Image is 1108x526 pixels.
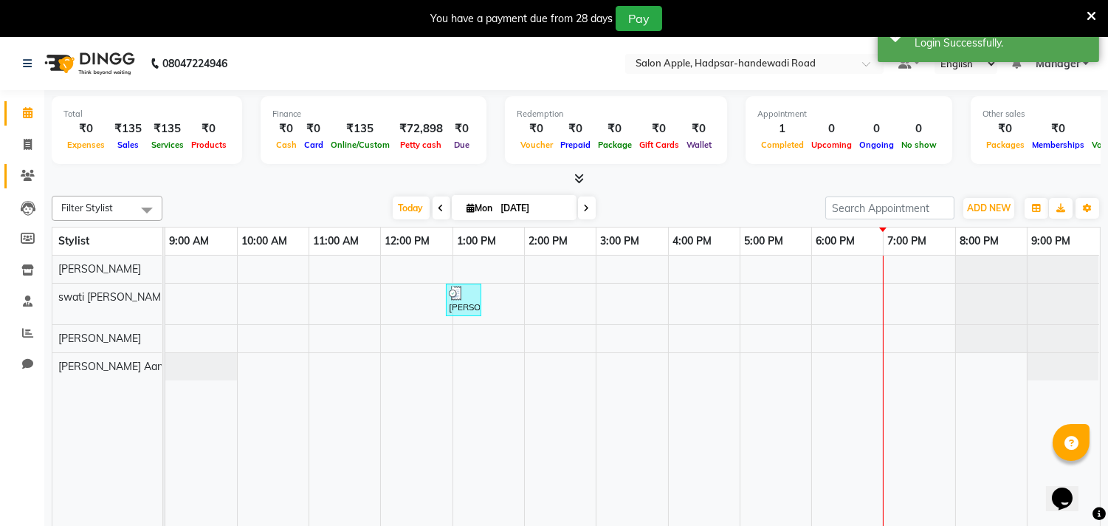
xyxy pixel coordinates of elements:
a: 11:00 AM [309,230,362,252]
span: Petty cash [397,140,446,150]
div: ₹0 [187,120,230,137]
div: 0 [898,120,940,137]
div: 0 [856,120,898,137]
div: ₹0 [272,120,300,137]
a: 4:00 PM [669,230,715,252]
div: Finance [272,108,475,120]
a: 9:00 PM [1028,230,1074,252]
div: You have a payment due from 28 days [430,11,613,27]
span: Mon [464,202,497,214]
div: ₹135 [327,120,393,137]
a: 2:00 PM [525,230,571,252]
span: Services [148,140,187,150]
span: Filter Stylist [61,202,113,214]
span: Memberships [1028,140,1088,150]
a: 10:00 AM [238,230,291,252]
button: Pay [616,6,662,31]
span: [PERSON_NAME] [58,262,141,276]
div: ₹72,898 [393,120,449,137]
input: 2025-09-01 [497,197,571,219]
span: Online/Custom [327,140,393,150]
span: Upcoming [808,140,856,150]
a: 3:00 PM [596,230,643,252]
span: Sales [114,140,142,150]
div: ₹0 [983,120,1028,137]
span: Cash [272,140,300,150]
span: ADD NEW [967,202,1011,214]
span: No show [898,140,940,150]
span: Expenses [63,140,109,150]
span: Completed [757,140,808,150]
a: 12:00 PM [381,230,433,252]
span: swati [PERSON_NAME] [58,290,170,304]
span: Ongoing [856,140,898,150]
button: ADD NEW [963,198,1014,219]
div: [PERSON_NAME] 1st floor, TK01, 12:55 PM-01:25 PM, Threading - Eyebrows - [DEMOGRAPHIC_DATA] (₹70)... [447,286,480,314]
span: Today [393,197,430,219]
span: Voucher [517,140,557,150]
div: ₹0 [449,120,475,137]
span: Package [594,140,636,150]
div: ₹0 [517,120,557,137]
span: Packages [983,140,1028,150]
div: 0 [808,120,856,137]
div: Total [63,108,230,120]
iframe: chat widget [1046,467,1093,511]
span: Prepaid [557,140,594,150]
a: 1:00 PM [453,230,500,252]
a: 9:00 AM [165,230,213,252]
input: Search Appointment [825,197,954,219]
a: 5:00 PM [740,230,787,252]
div: ₹0 [1028,120,1088,137]
div: ₹0 [594,120,636,137]
a: 8:00 PM [956,230,1002,252]
div: ₹135 [148,120,187,137]
span: Manager [1036,56,1080,72]
div: ₹0 [557,120,594,137]
a: 7:00 PM [884,230,930,252]
span: Products [187,140,230,150]
span: Gift Cards [636,140,683,150]
a: 6:00 PM [812,230,858,252]
div: Appointment [757,108,940,120]
img: logo [38,43,139,84]
div: ₹0 [683,120,715,137]
div: ₹135 [109,120,148,137]
div: ₹0 [63,120,109,137]
div: Redemption [517,108,715,120]
div: 1 [757,120,808,137]
span: Due [450,140,473,150]
span: Stylist [58,234,89,247]
span: Card [300,140,327,150]
div: ₹0 [300,120,327,137]
span: [PERSON_NAME] [58,332,141,345]
span: Wallet [683,140,715,150]
div: ₹0 [636,120,683,137]
b: 08047224946 [162,43,227,84]
span: [PERSON_NAME] Aangule [58,360,183,373]
div: Login Successfully. [915,35,1088,51]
